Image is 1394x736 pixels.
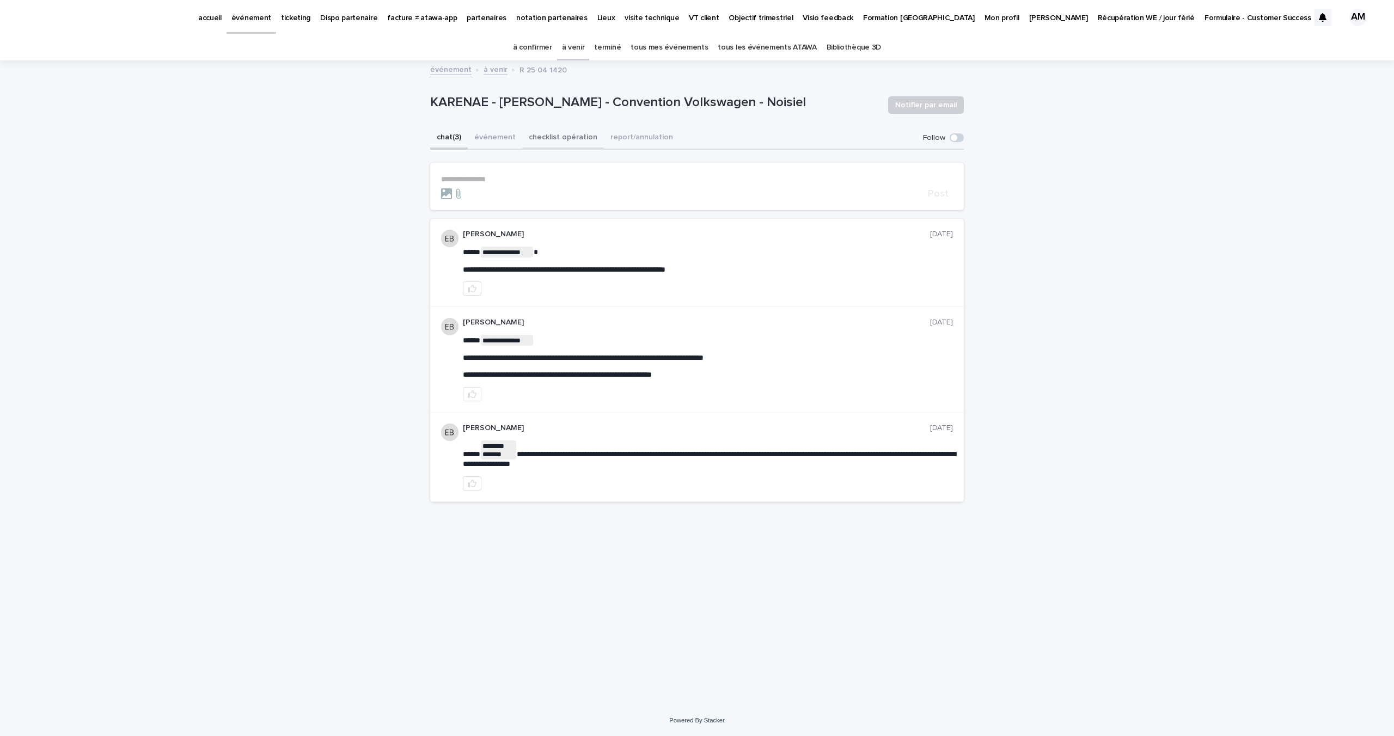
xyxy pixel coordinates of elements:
p: [PERSON_NAME] [463,424,930,433]
a: tous mes événements [631,35,708,60]
button: like this post [463,281,481,296]
p: R 25 04 1420 [519,63,567,75]
button: like this post [463,387,481,401]
a: événement [430,63,472,75]
div: AM [1349,9,1367,26]
a: à venir [484,63,508,75]
p: [DATE] [930,318,953,327]
button: Post [924,189,953,199]
p: [PERSON_NAME] [463,318,930,327]
p: Follow [923,133,945,143]
button: like this post [463,476,481,490]
p: [DATE] [930,230,953,239]
button: Notifier par email [888,96,964,114]
a: Powered By Stacker [669,717,724,723]
button: événement [468,127,522,150]
p: KARENAE - [PERSON_NAME] - Convention Volkswagen - Noisiel [430,95,879,111]
button: chat (3) [430,127,468,150]
span: Notifier par email [895,100,957,111]
span: Post [928,189,949,199]
a: tous les événements ATAWA [718,35,816,60]
a: Bibliothèque 3D [827,35,881,60]
a: à confirmer [513,35,552,60]
button: checklist opération [522,127,604,150]
img: Ls34BcGeRexTGTNfXpUC [22,7,127,28]
p: [PERSON_NAME] [463,230,930,239]
a: à venir [562,35,585,60]
a: terminé [594,35,621,60]
p: [DATE] [930,424,953,433]
button: report/annulation [604,127,680,150]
